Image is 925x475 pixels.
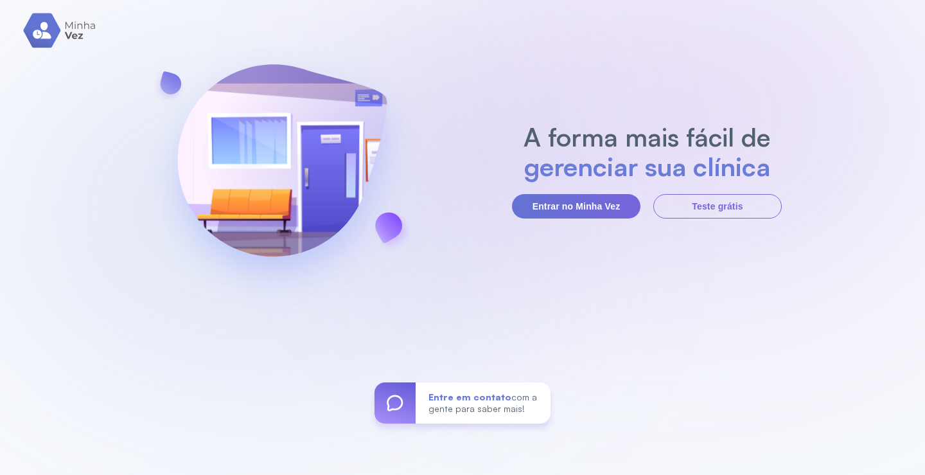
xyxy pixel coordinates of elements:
[416,382,551,424] div: com a gente para saber mais!
[428,391,511,402] span: Entre em contato
[517,122,777,152] h2: A forma mais fácil de
[517,152,777,181] h2: gerenciar sua clínica
[143,30,421,310] img: banner-login.svg
[512,194,640,219] button: Entrar no Minha Vez
[653,194,782,219] button: Teste grátis
[23,13,97,48] img: logo.svg
[374,382,551,424] a: Entre em contatocom a gente para saber mais!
